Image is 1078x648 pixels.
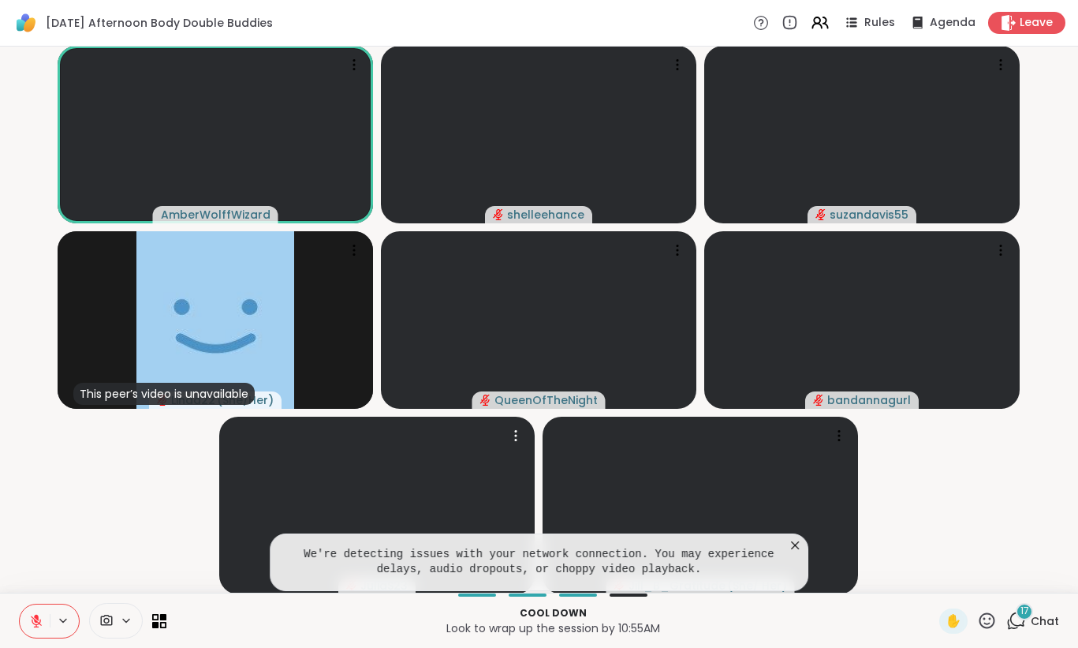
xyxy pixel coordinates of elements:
span: audio-muted [815,209,826,220]
p: Look to wrap up the session by 10:55AM [176,620,930,636]
span: suzandavis55 [830,207,908,223]
span: bandannagurl [827,392,911,408]
span: audio-muted [493,209,504,220]
img: Linda22 [136,231,294,409]
span: audio-muted [480,395,491,406]
span: ✋ [946,612,961,631]
span: Chat [1031,613,1059,629]
span: shelleehance [507,207,584,223]
span: QueenOfTheNight [494,392,598,408]
span: Leave [1020,15,1053,31]
img: ShareWell Logomark [13,9,39,36]
span: Rules [864,15,895,31]
span: Agenda [930,15,975,31]
span: 17 [1020,605,1029,618]
span: AmberWolffWizard [161,207,270,223]
p: Cool down [176,606,930,620]
span: [DATE] Afternoon Body Double Buddies [46,15,273,31]
span: audio-muted [813,395,824,406]
pre: We're detecting issues with your network connection. You may experience delays, audio dropouts, o... [289,547,789,578]
div: This peer’s video is unavailable [73,383,255,405]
